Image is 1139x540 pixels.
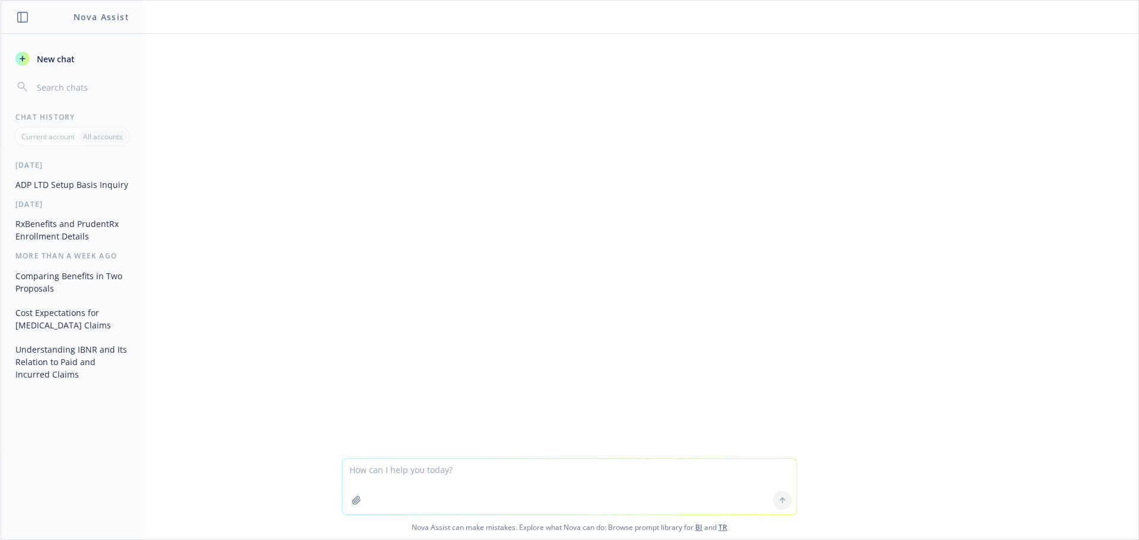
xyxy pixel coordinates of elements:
button: ADP LTD Setup Basis Inquiry [11,175,133,194]
input: Search chats [34,79,129,95]
div: More than a week ago [1,251,143,261]
div: Chat History [1,112,143,122]
button: Understanding IBNR and Its Relation to Paid and Incurred Claims [11,340,133,384]
p: All accounts [83,132,123,142]
a: TR [718,522,727,532]
p: Current account [21,132,75,142]
button: Comparing Benefits in Two Proposals [11,266,133,298]
span: New chat [34,53,75,65]
a: BI [695,522,702,532]
button: RxBenefits and PrudentRx Enrollment Details [11,214,133,246]
div: [DATE] [1,160,143,170]
h1: Nova Assist [74,11,129,23]
span: Nova Assist can make mistakes. Explore what Nova can do: Browse prompt library for and [5,515,1134,539]
button: Cost Expectations for [MEDICAL_DATA] Claims [11,303,133,335]
div: [DATE] [1,199,143,209]
button: New chat [11,48,133,69]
